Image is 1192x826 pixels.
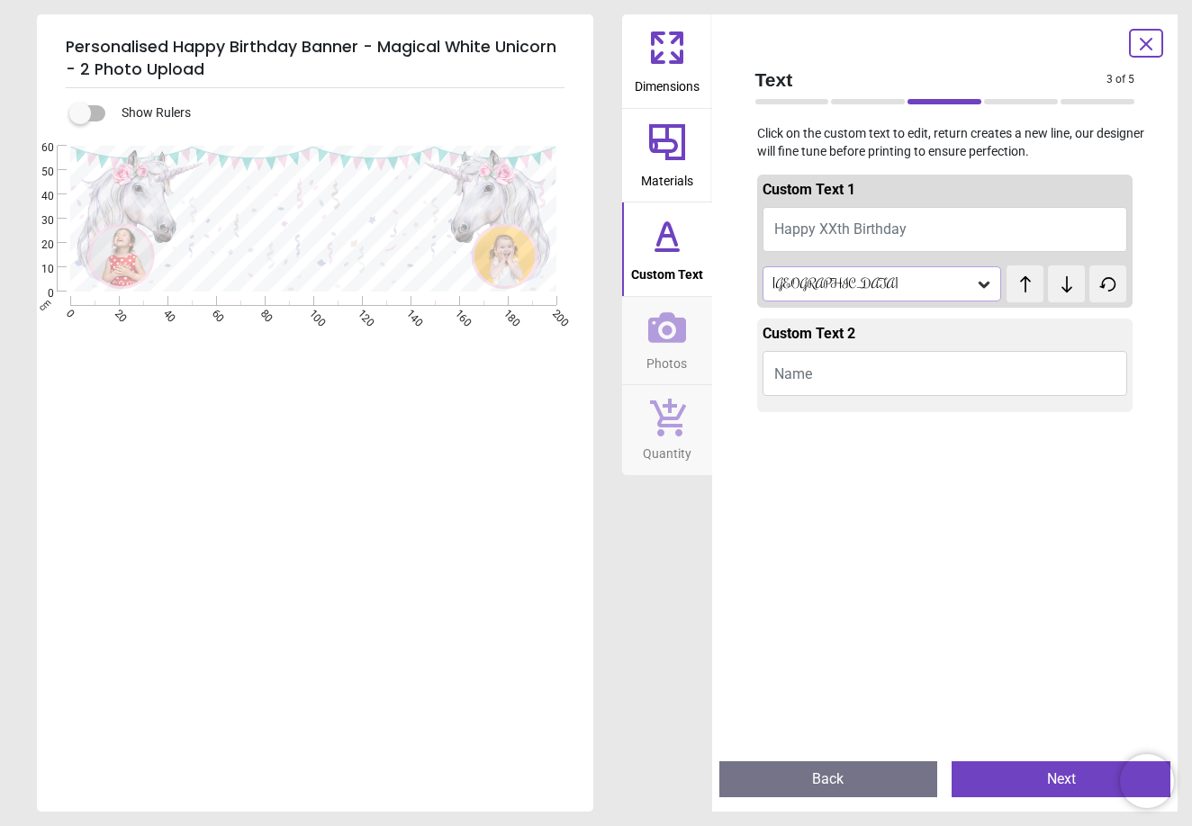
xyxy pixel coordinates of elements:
span: Dimensions [635,69,700,96]
span: 30 [20,213,54,229]
button: Dimensions [622,14,712,108]
button: Custom Text [622,202,712,296]
span: Materials [641,164,693,191]
button: Name [763,351,1128,396]
span: 40 [20,189,54,204]
span: 20 [20,238,54,253]
button: Photos [622,297,712,385]
div: Show Rulers [80,103,593,124]
button: Quantity [622,385,712,475]
span: Happy XXth Birthday [774,220,907,238]
span: Quantity [643,436,691,463]
span: 3 of 5 [1106,72,1134,87]
span: Name [774,365,812,382]
span: 0 [20,286,54,301]
button: Happy XXth Birthday [763,207,1128,252]
button: Materials [622,109,712,202]
div: [GEOGRAPHIC_DATA] [771,276,976,292]
span: Text [755,67,1107,93]
span: Photos [646,346,687,373]
h5: Personalised Happy Birthday Banner - Magical White Unicorn - 2 Photo Upload [66,29,564,88]
button: Back [719,761,938,797]
span: 10 [20,262,54,277]
span: 50 [20,165,54,180]
span: 60 [20,140,54,156]
p: Click on the custom text to edit, return creates a new line, our designer will fine tune before p... [741,125,1150,160]
span: Custom Text [631,257,703,284]
button: Next [952,761,1170,797]
span: Custom Text 2 [763,325,855,342]
iframe: Brevo live chat [1120,754,1174,808]
span: Custom Text 1 [763,181,855,198]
